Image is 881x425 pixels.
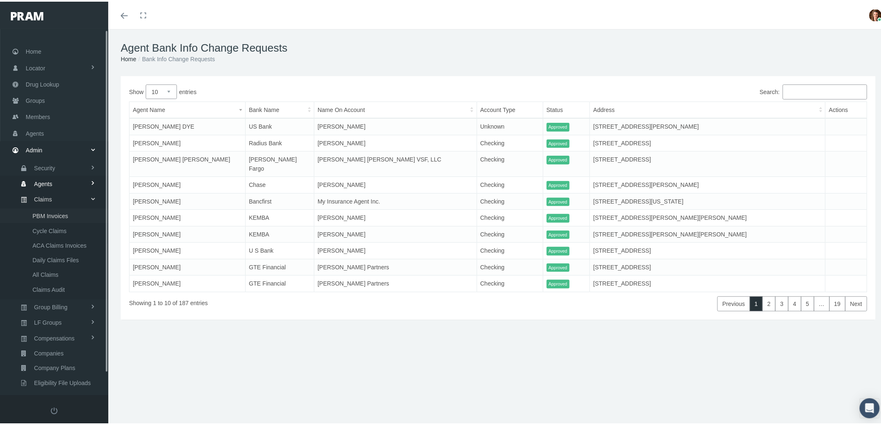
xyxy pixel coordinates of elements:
a: 3 [775,295,789,310]
td: Radius Bank [245,133,314,150]
select: Showentries [146,83,177,97]
td: [PERSON_NAME] [314,224,477,241]
td: [STREET_ADDRESS][PERSON_NAME] [590,117,826,133]
th: Actions [826,100,867,117]
span: Agents [34,175,52,189]
td: [PERSON_NAME] [314,241,477,258]
span: Security [34,159,55,174]
td: GTE Financial [245,257,314,274]
td: Checking [477,241,543,258]
span: LF Groups [34,314,62,328]
td: US Bank [245,117,314,133]
td: Unknown [477,117,543,133]
td: [PERSON_NAME] [129,274,246,291]
td: [STREET_ADDRESS] [590,150,826,175]
td: [PERSON_NAME] [129,241,246,258]
li: Bank Info Change Requests [136,53,215,62]
span: All Claims [32,266,58,280]
a: 2 [762,295,776,310]
span: Companies [34,345,64,359]
th: Bank Name: activate to sort column ascending [245,100,314,117]
span: Approved [547,154,570,163]
a: 5 [801,295,814,310]
span: Approved [547,229,570,238]
td: Checking [477,208,543,225]
span: Members [26,107,50,123]
span: Approved [547,262,570,271]
span: Claims [34,191,52,205]
a: 1 [750,295,763,310]
span: Approved [547,196,570,205]
td: Checking [477,257,543,274]
a: 4 [788,295,801,310]
span: Approved [547,278,570,287]
th: Name On Account: activate to sort column ascending [314,100,477,117]
td: [PERSON_NAME] [129,191,246,208]
a: … [814,295,830,310]
td: [PERSON_NAME] DYE [129,117,246,133]
span: Content [34,389,55,403]
span: Group Billing [34,298,67,313]
span: Home [26,42,41,58]
td: Bancfirst [245,191,314,208]
td: Checking [477,150,543,175]
td: [PERSON_NAME] [314,133,477,150]
span: Daily Claims Files [32,251,79,266]
a: 19 [829,295,846,310]
span: Approved [547,138,570,147]
td: [PERSON_NAME] [129,175,246,192]
td: [PERSON_NAME] [129,257,246,274]
td: [STREET_ADDRESS][PERSON_NAME][PERSON_NAME] [590,208,826,225]
span: Approved [547,179,570,188]
td: Checking [477,133,543,150]
td: [PERSON_NAME] [314,117,477,133]
span: ACA Claims Invoices [32,237,87,251]
td: Chase [245,175,314,192]
td: [PERSON_NAME] [314,208,477,225]
td: My Insurance Agent Inc. [314,191,477,208]
td: Checking [477,191,543,208]
span: Claims Audit [32,281,65,295]
td: [PERSON_NAME] Fargo [245,150,314,175]
span: Agents [26,124,44,140]
span: Eligibility File Uploads [34,374,91,388]
th: Status [543,100,590,117]
h1: Agent Bank Info Change Requests [121,40,876,53]
span: Approved [547,121,570,130]
td: [STREET_ADDRESS] [590,274,826,291]
span: Drug Lookup [26,75,59,91]
td: [PERSON_NAME] [129,133,246,150]
input: Search: [783,83,867,98]
a: Next [845,295,867,310]
td: Checking [477,224,543,241]
td: [PERSON_NAME] Partners [314,274,477,291]
span: PBM Invoices [32,207,68,221]
td: [STREET_ADDRESS] [590,257,826,274]
td: Checking [477,175,543,192]
td: [PERSON_NAME] [129,208,246,225]
td: U S Bank [245,241,314,258]
span: Cycle Claims [32,222,67,236]
td: KEMBA [245,224,314,241]
td: [PERSON_NAME] [PERSON_NAME] [129,150,246,175]
span: Company Plans [34,359,75,373]
td: [PERSON_NAME] [314,175,477,192]
span: Approved [547,245,570,254]
td: [STREET_ADDRESS][US_STATE] [590,191,826,208]
td: [PERSON_NAME] [129,224,246,241]
td: [STREET_ADDRESS] [590,241,826,258]
td: Checking [477,274,543,291]
a: Home [121,54,136,61]
span: Compensations [34,330,75,344]
td: [STREET_ADDRESS] [590,133,826,150]
td: [STREET_ADDRESS][PERSON_NAME] [590,175,826,192]
img: PRAM_20_x_78.png [11,10,43,19]
label: Search: [498,83,868,98]
th: Address: activate to sort column ascending [590,100,826,117]
th: Account Type [477,100,543,117]
a: Previous [717,295,750,310]
td: [PERSON_NAME] Partners [314,257,477,274]
th: Agent Name: activate to sort column ascending [129,100,246,117]
span: Approved [547,212,570,221]
td: KEMBA [245,208,314,225]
